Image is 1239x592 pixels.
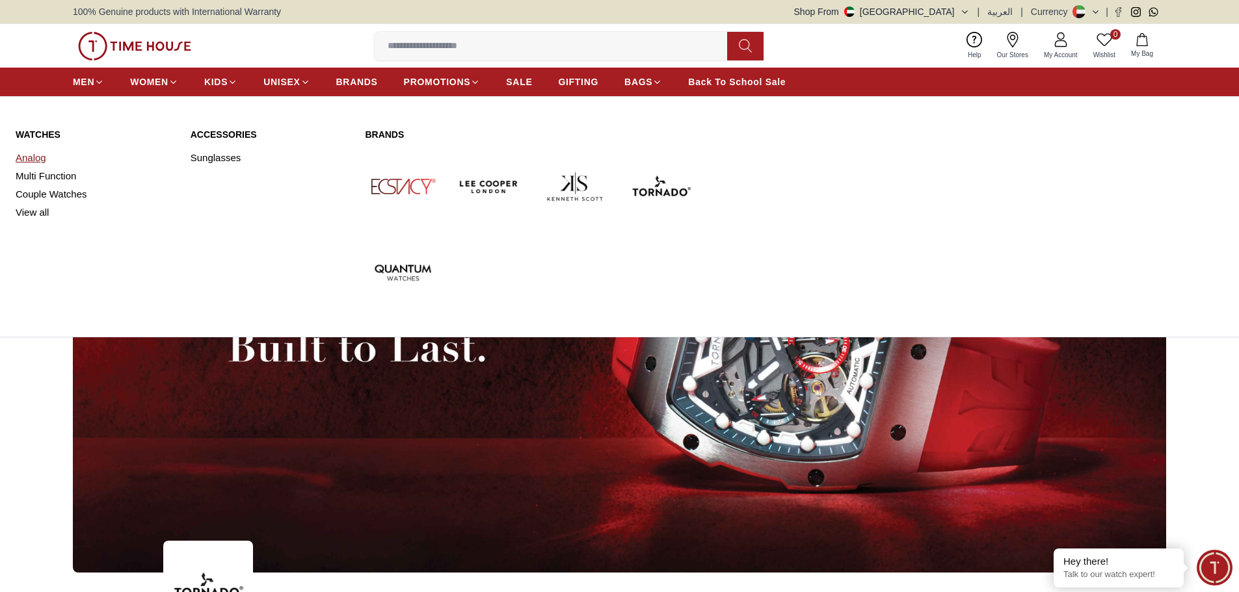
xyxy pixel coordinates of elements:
img: ... [78,32,191,60]
a: Brands [365,128,699,141]
a: PROMOTIONS [404,70,481,94]
a: 0Wishlist [1086,29,1123,62]
a: Help [960,29,989,62]
img: Ecstacy [365,149,440,224]
span: 0 [1110,29,1121,40]
a: Our Stores [989,29,1036,62]
a: GIFTING [558,70,598,94]
span: MEN [73,75,94,88]
span: My Bag [1126,49,1158,58]
a: Analog [16,149,175,167]
span: WOMEN [130,75,168,88]
span: | [1106,5,1108,18]
a: View all [16,203,175,222]
span: Wishlist [1088,50,1121,60]
a: Multi Function [16,167,175,185]
a: WOMEN [130,70,178,94]
span: BRANDS [336,75,378,88]
a: KIDS [204,70,237,94]
a: SALE [506,70,532,94]
a: MEN [73,70,104,94]
span: BAGS [624,75,652,88]
img: Kenneth Scott [537,149,613,224]
a: UNISEX [263,70,310,94]
a: Sunglasses [191,149,350,167]
img: United Arab Emirates [844,6,855,17]
span: 100% Genuine products with International Warranty [73,5,281,18]
a: Couple Watches [16,185,175,203]
button: العربية [987,5,1013,18]
span: UNISEX [263,75,300,88]
a: Facebook [1113,7,1123,17]
button: My Bag [1123,31,1161,61]
div: Hey there! [1063,555,1174,568]
a: Instagram [1131,7,1141,17]
span: PROMOTIONS [404,75,471,88]
img: Quantum [365,235,440,310]
a: Watches [16,128,175,141]
p: Talk to our watch expert! [1063,569,1174,580]
span: SALE [506,75,532,88]
a: Accessories [191,128,350,141]
span: GIFTING [558,75,598,88]
div: Chat Widget [1197,550,1232,586]
a: BAGS [624,70,662,94]
span: My Account [1039,50,1083,60]
a: Whatsapp [1149,7,1158,17]
img: Tornado [623,149,699,224]
span: Back To School Sale [688,75,786,88]
a: Back To School Sale [688,70,786,94]
span: Help [963,50,987,60]
a: BRANDS [336,70,378,94]
img: Lee Cooper [451,149,527,224]
span: KIDS [204,75,228,88]
span: | [1020,5,1023,18]
span: Our Stores [992,50,1033,60]
img: ... [73,146,1166,573]
div: Currency [1031,5,1073,18]
button: Shop From[GEOGRAPHIC_DATA] [794,5,970,18]
span: | [978,5,980,18]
